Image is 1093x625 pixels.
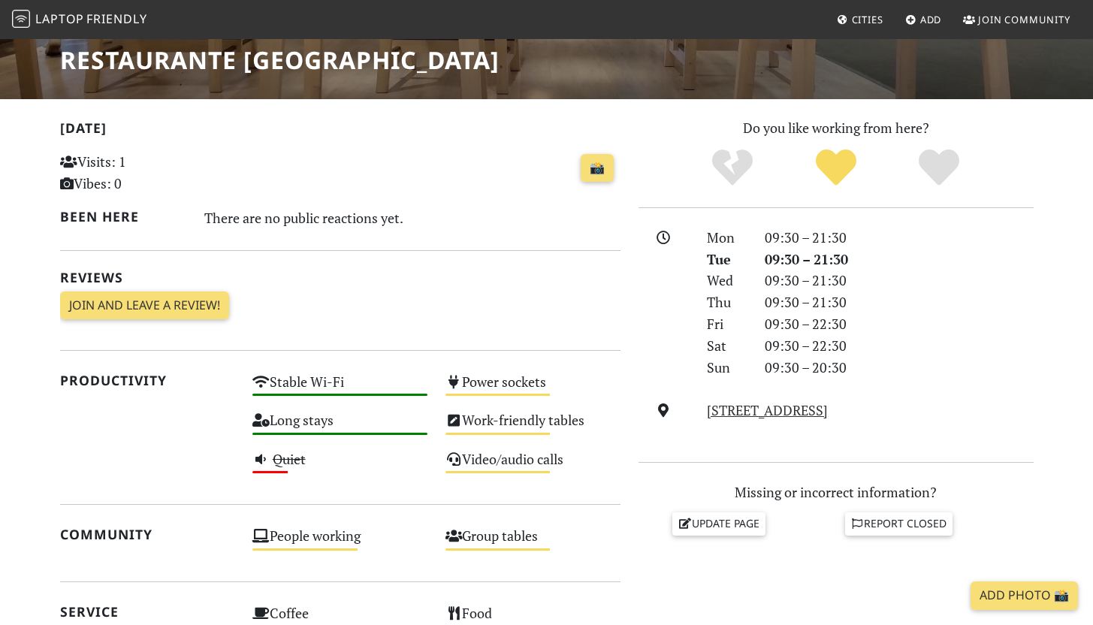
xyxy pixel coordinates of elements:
[60,373,235,388] h2: Productivity
[243,370,436,408] div: Stable Wi-Fi
[243,408,436,446] div: Long stays
[60,46,500,74] h1: Restaurante [GEOGRAPHIC_DATA]
[852,13,883,26] span: Cities
[436,447,630,485] div: Video/audio calls
[639,117,1034,139] p: Do you like working from here?
[698,313,755,335] div: Fri
[60,151,235,195] p: Visits: 1 Vibes: 0
[436,524,630,562] div: Group tables
[273,450,306,468] s: Quiet
[12,7,147,33] a: LaptopFriendly LaptopFriendly
[436,408,630,446] div: Work-friendly tables
[243,524,436,562] div: People working
[698,227,755,249] div: Mon
[60,209,187,225] h2: Been here
[672,512,765,535] a: Update page
[784,147,888,189] div: Yes
[86,11,146,27] span: Friendly
[707,401,828,419] a: [STREET_ADDRESS]
[698,357,755,379] div: Sun
[35,11,84,27] span: Laptop
[756,249,1043,270] div: 09:30 – 21:30
[756,270,1043,291] div: 09:30 – 21:30
[831,6,889,33] a: Cities
[698,291,755,313] div: Thu
[756,335,1043,357] div: 09:30 – 22:30
[681,147,784,189] div: No
[756,357,1043,379] div: 09:30 – 20:30
[698,335,755,357] div: Sat
[639,482,1034,503] p: Missing or incorrect information?
[60,120,620,142] h2: [DATE]
[60,527,235,542] h2: Community
[60,270,620,285] h2: Reviews
[698,270,755,291] div: Wed
[60,604,235,620] h2: Service
[978,13,1070,26] span: Join Community
[60,291,229,320] a: Join and leave a review!
[899,6,948,33] a: Add
[887,147,991,189] div: Definitely!
[204,206,620,230] div: There are no public reactions yet.
[436,370,630,408] div: Power sockets
[756,313,1043,335] div: 09:30 – 22:30
[845,512,953,535] a: Report closed
[957,6,1076,33] a: Join Community
[698,249,755,270] div: Tue
[581,154,614,183] a: 📸
[756,227,1043,249] div: 09:30 – 21:30
[920,13,942,26] span: Add
[756,291,1043,313] div: 09:30 – 21:30
[12,10,30,28] img: LaptopFriendly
